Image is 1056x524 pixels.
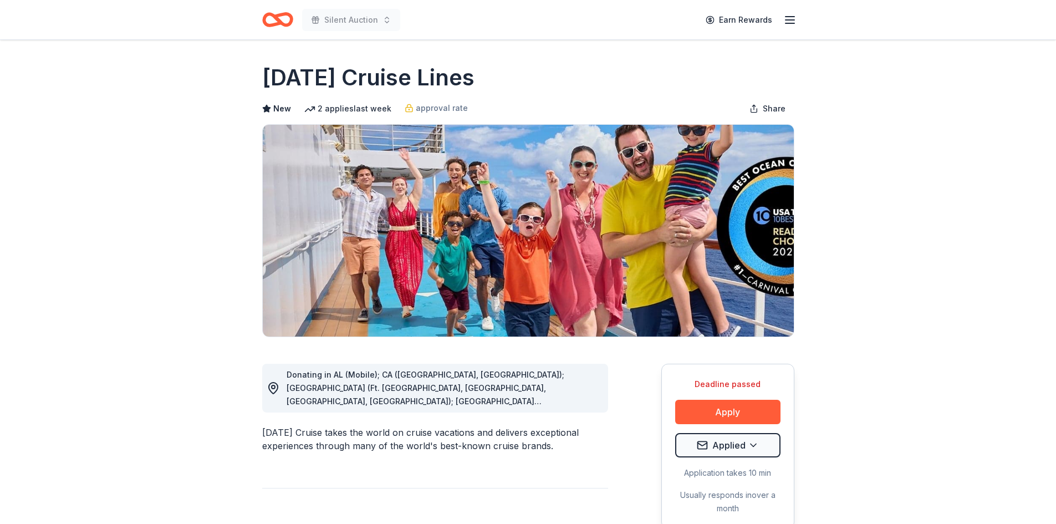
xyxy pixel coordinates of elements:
[675,400,780,424] button: Apply
[262,426,608,452] div: [DATE] Cruise takes the world on cruise vacations and delivers exceptional experiences through ma...
[675,378,780,391] div: Deadline passed
[763,102,785,115] span: Share
[699,10,779,30] a: Earn Rewards
[262,62,475,93] h1: [DATE] Cruise Lines
[675,489,780,515] div: Usually responds in over a month
[324,13,378,27] span: Silent Auction
[263,125,794,337] img: Image for Carnival Cruise Lines
[273,102,291,115] span: New
[405,101,468,115] a: approval rate
[741,98,794,120] button: Share
[262,7,293,33] a: Home
[304,102,391,115] div: 2 applies last week
[302,9,400,31] button: Silent Auction
[416,101,468,115] span: approval rate
[712,438,746,452] span: Applied
[675,466,780,480] div: Application takes 10 min
[675,433,780,457] button: Applied
[287,370,589,459] span: Donating in AL (Mobile); CA ([GEOGRAPHIC_DATA], [GEOGRAPHIC_DATA]); [GEOGRAPHIC_DATA] (Ft. [GEOGR...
